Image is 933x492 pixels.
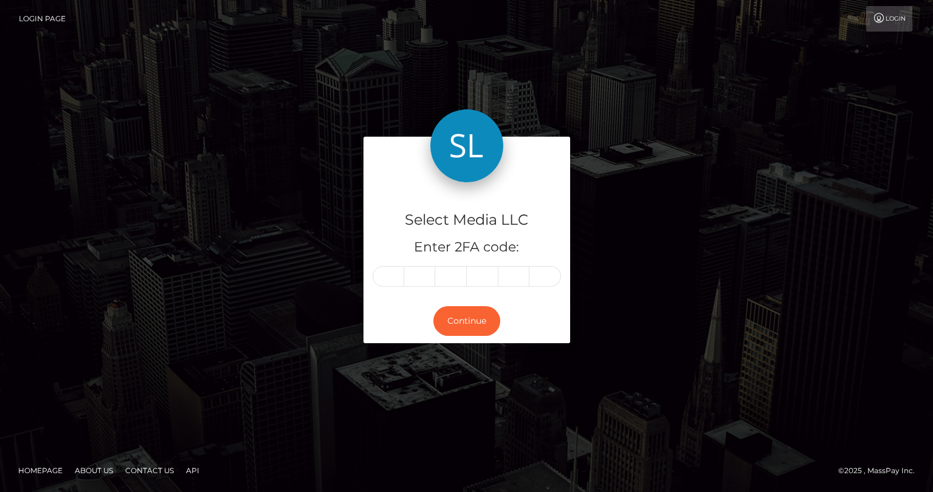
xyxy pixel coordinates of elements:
h5: Enter 2FA code: [373,238,561,257]
h4: Select Media LLC [373,210,561,231]
div: © 2025 , MassPay Inc. [838,464,924,477]
button: Continue [433,306,500,336]
img: Select Media LLC [430,109,503,182]
a: Contact Us [120,461,179,480]
a: About Us [70,461,118,480]
a: Login [866,6,912,32]
a: API [181,461,204,480]
a: Homepage [13,461,67,480]
a: Login Page [19,6,66,32]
